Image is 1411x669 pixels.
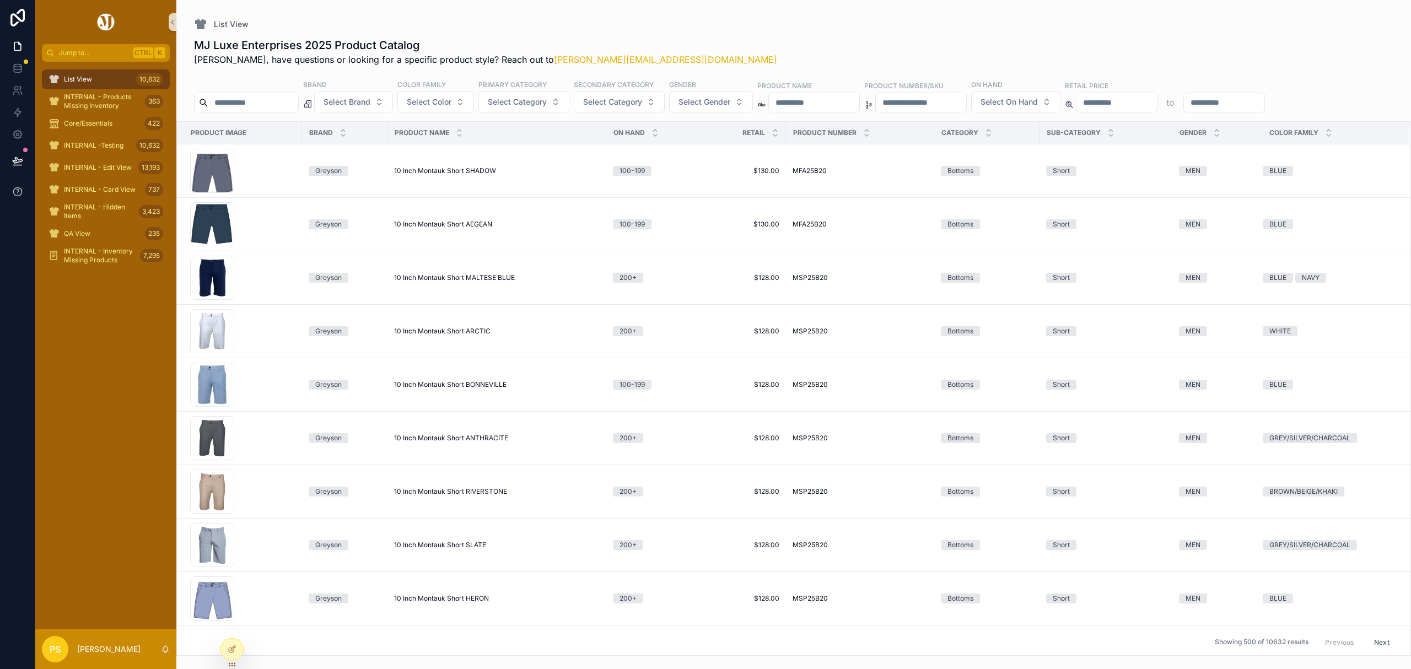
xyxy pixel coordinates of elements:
[1179,219,1256,229] a: MEN
[145,95,163,108] div: 363
[574,79,654,89] label: Secondary Category
[1269,487,1338,497] div: BROWN/BEIGE/KHAKI
[710,166,779,175] a: $130.00
[971,79,1003,89] label: On Hand
[140,249,163,262] div: 7,295
[678,96,730,107] span: Select Gender
[981,96,1038,107] span: Select On Hand
[214,19,249,30] span: List View
[793,380,928,389] a: MSP25B20
[309,128,333,137] span: Brand
[309,273,381,283] a: Greyson
[1053,273,1070,283] div: Short
[793,487,828,496] span: MSP25B20
[1053,433,1070,443] div: Short
[620,326,637,336] div: 200+
[583,96,642,107] span: Select Category
[742,128,765,137] span: Retail
[138,161,163,174] div: 13,193
[620,540,637,550] div: 200+
[1166,96,1175,109] p: to
[1046,219,1166,229] a: Short
[394,327,491,336] span: 10 Inch Montauk Short ARCTIC
[947,487,973,497] div: Bottoms
[710,327,779,336] a: $128.00
[620,594,637,603] div: 200+
[1263,540,1396,550] a: GREY/SILVER/CHARCOAL
[620,219,645,229] div: 100-199
[309,540,381,550] a: Greyson
[613,166,697,176] a: 100-199
[947,380,973,390] div: Bottoms
[941,380,1033,390] a: Bottoms
[303,79,327,89] label: Brand
[710,273,779,282] a: $128.00
[710,380,779,389] a: $128.00
[1053,540,1070,550] div: Short
[42,69,170,89] a: List View10,632
[613,433,697,443] a: 200+
[309,326,381,336] a: Greyson
[77,644,141,655] p: [PERSON_NAME]
[1047,128,1101,137] span: Sub-Category
[314,91,393,112] button: Select Button
[1053,594,1070,603] div: Short
[793,541,828,549] span: MSP25B20
[315,487,342,497] div: Greyson
[64,247,136,265] span: INTERNAL - Inventory Missing Products
[710,541,779,549] a: $128.00
[64,203,134,220] span: INTERNAL - Hidden Items
[947,219,973,229] div: Bottoms
[144,117,163,130] div: 422
[941,540,1033,550] a: Bottoms
[42,202,170,222] a: INTERNAL - Hidden Items3,423
[394,541,486,549] span: 10 Inch Montauk Short SLATE
[1263,380,1396,390] a: BLUE
[394,166,496,175] span: 10 Inch Montauk Short SHADOW
[620,166,645,176] div: 100-199
[145,183,163,196] div: 737
[1269,273,1286,283] div: BLUE
[941,487,1033,497] a: Bottoms
[1179,433,1256,443] a: MEN
[488,96,547,107] span: Select Category
[620,487,637,497] div: 200+
[478,79,547,89] label: Primary Category
[1269,433,1350,443] div: GREY/SILVER/CHARCOAL
[941,273,1033,283] a: Bottoms
[59,48,129,57] span: Jump to...
[793,327,928,336] a: MSP25B20
[315,380,342,390] div: Greyson
[1186,540,1200,550] div: MEN
[139,205,163,218] div: 3,423
[397,79,446,89] label: Color Family
[133,47,153,58] span: Ctrl
[710,487,779,496] a: $128.00
[941,594,1033,603] a: Bottoms
[710,434,779,443] a: $128.00
[315,166,342,176] div: Greyson
[64,119,112,128] span: Core/Essentials
[64,185,136,194] span: INTERNAL - Card View
[1269,128,1318,137] span: Color Family
[155,48,164,57] span: K
[478,91,569,112] button: Select Button
[793,220,928,229] a: MFA25B20
[35,62,176,280] div: scrollable content
[1046,540,1166,550] a: Short
[669,79,696,89] label: Gender
[136,73,163,86] div: 10,632
[315,594,342,603] div: Greyson
[1269,219,1286,229] div: BLUE
[42,180,170,199] a: INTERNAL - Card View737
[1269,326,1291,336] div: WHITE
[620,273,637,283] div: 200+
[394,487,600,496] a: 10 Inch Montauk Short RIVERSTONE
[1263,433,1396,443] a: GREY/SILVER/CHARCOAL
[793,594,928,603] a: MSP25B20
[1179,166,1256,176] a: MEN
[145,227,163,240] div: 235
[1186,219,1200,229] div: MEN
